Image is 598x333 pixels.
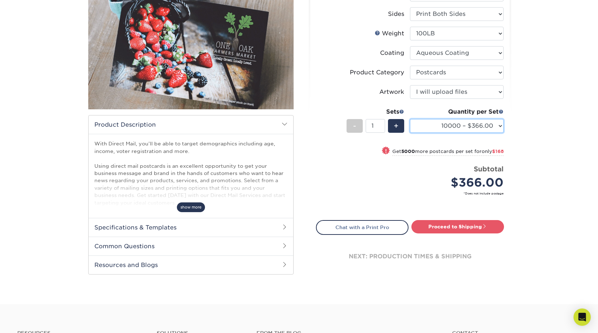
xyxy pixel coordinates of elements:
h2: Product Description [89,115,293,134]
a: Chat with a Print Pro [316,220,409,235]
strong: 5000 [401,149,415,154]
div: Sets [347,108,404,116]
div: Weight [375,29,404,38]
span: ! [385,147,387,155]
div: $366.00 [415,174,504,191]
span: only [482,149,504,154]
div: next: production times & shipping [316,235,504,278]
small: Get more postcards per set for [392,149,504,156]
span: $168 [492,149,504,154]
div: Product Category [350,68,404,77]
span: + [394,121,398,131]
h2: Resources and Blogs [89,255,293,274]
strong: Subtotal [474,165,504,173]
p: With Direct Mail, you’ll be able to target demographics including age, income, voter registration... [94,140,287,206]
a: Proceed to Shipping [411,220,504,233]
h2: Specifications & Templates [89,218,293,237]
div: Quantity per Set [410,108,504,116]
div: Sides [388,10,404,18]
span: - [353,121,356,131]
div: Open Intercom Messenger [574,308,591,326]
div: Coating [380,49,404,57]
div: Artwork [379,88,404,96]
h2: Common Questions [89,237,293,255]
span: show more [177,202,205,212]
small: *Does not include postage [322,191,504,196]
